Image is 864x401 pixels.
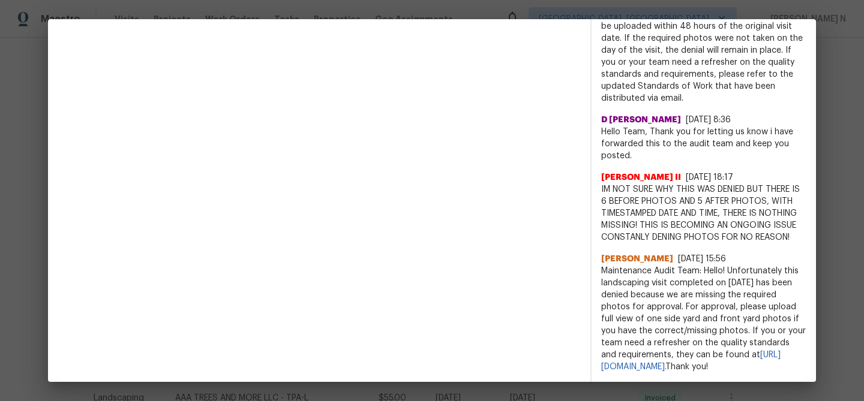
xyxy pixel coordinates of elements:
span: Maintenance Audit Team: Hello! Unfortunately this landscaping visit completed on [DATE] has been ... [601,265,806,373]
span: IM NOT SURE WHY THIS WAS DENIED BUT THERE IS 6 BEFORE PHOTOS AND 5 AFTER PHOTOS, WITH TIMESTAMPED... [601,183,806,243]
span: [PERSON_NAME] II [601,171,681,183]
span: [DATE] 18:17 [686,173,733,182]
span: [DATE] 8:36 [686,116,731,124]
span: D [PERSON_NAME] [601,114,681,126]
span: Hello Team, Thank you for letting us know i have forwarded this to the audit team and keep you po... [601,126,806,162]
span: [DATE] 15:56 [678,255,726,263]
span: [PERSON_NAME] [601,253,673,265]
